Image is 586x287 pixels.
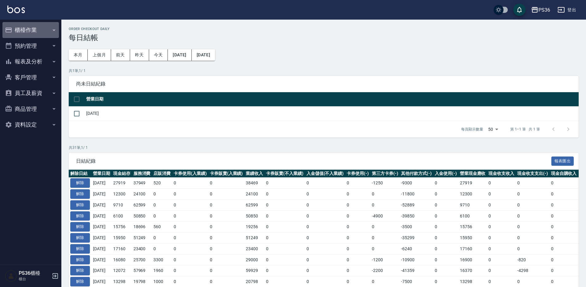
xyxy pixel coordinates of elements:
[549,243,578,254] td: 0
[264,221,305,232] td: 0
[132,232,152,244] td: 51249
[345,243,370,254] td: 0
[370,221,400,232] td: 0
[132,254,152,265] td: 25700
[244,254,264,265] td: 29000
[345,170,370,178] th: 卡券使用(-)
[305,221,345,232] td: 0
[433,221,458,232] td: 0
[132,265,152,276] td: 57969
[208,210,245,221] td: 0
[399,210,433,221] td: -39850
[516,221,549,232] td: 0
[433,243,458,254] td: 0
[172,254,208,265] td: 0
[516,232,549,244] td: 0
[69,68,579,74] p: 共 1 筆, 1 / 1
[487,199,516,210] td: 0
[551,158,574,164] a: 報表匯出
[152,170,172,178] th: 店販消費
[487,221,516,232] td: 0
[549,254,578,265] td: 0
[433,178,458,189] td: 0
[433,210,458,221] td: 0
[370,210,400,221] td: -4900
[370,243,400,254] td: 0
[516,254,549,265] td: -820
[264,232,305,244] td: 0
[192,49,215,61] button: [DATE]
[433,254,458,265] td: 0
[458,189,487,200] td: 12300
[2,85,59,101] button: 員工及薪資
[486,121,500,138] div: 50
[516,170,549,178] th: 現金收支支出(-)
[305,199,345,210] td: 0
[370,265,400,276] td: -2200
[112,210,132,221] td: 6100
[516,199,549,210] td: 0
[516,265,549,276] td: -4298
[305,189,345,200] td: 0
[399,243,433,254] td: -6240
[345,254,370,265] td: 0
[516,243,549,254] td: 0
[130,49,149,61] button: 昨天
[69,33,579,42] h3: 每日結帳
[91,243,112,254] td: [DATE]
[85,106,579,121] td: [DATE]
[244,189,264,200] td: 24100
[2,22,59,38] button: 櫃檯作業
[458,254,487,265] td: 16900
[264,243,305,254] td: 0
[2,70,59,85] button: 客戶管理
[172,243,208,254] td: 0
[132,170,152,178] th: 服務消費
[152,221,172,232] td: 560
[510,127,540,132] p: 第 1–1 筆 共 1 筆
[76,158,551,164] span: 日結紀錄
[208,170,245,178] th: 卡券販賣(入業績)
[345,189,370,200] td: 0
[91,178,112,189] td: [DATE]
[5,270,17,282] img: Person
[244,243,264,254] td: 23400
[461,127,483,132] p: 每頁顯示數量
[370,189,400,200] td: 0
[516,189,549,200] td: 0
[172,232,208,244] td: 0
[399,221,433,232] td: -3500
[370,254,400,265] td: -1200
[132,199,152,210] td: 62599
[345,199,370,210] td: 0
[2,101,59,117] button: 商品管理
[305,265,345,276] td: 0
[264,210,305,221] td: 0
[85,92,579,107] th: 營業日期
[487,189,516,200] td: 0
[370,199,400,210] td: 0
[264,170,305,178] th: 卡券販賣(不入業績)
[69,27,579,31] h2: Order checkout daily
[91,189,112,200] td: [DATE]
[549,221,578,232] td: 0
[538,6,550,14] div: PS36
[549,189,578,200] td: 0
[458,170,487,178] th: 營業現金應收
[152,210,172,221] td: 0
[76,81,571,87] span: 尚未日結紀錄
[487,254,516,265] td: 0
[208,178,245,189] td: 0
[112,189,132,200] td: 12300
[345,232,370,244] td: 0
[458,243,487,254] td: 17160
[112,199,132,210] td: 9710
[244,199,264,210] td: 62599
[551,157,574,166] button: 報表匯出
[529,4,553,16] button: PS36
[399,178,433,189] td: -9300
[264,254,305,265] td: 0
[112,254,132,265] td: 16080
[370,178,400,189] td: -1250
[2,54,59,70] button: 報表及分析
